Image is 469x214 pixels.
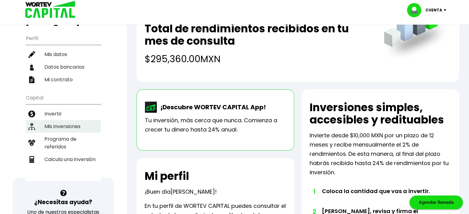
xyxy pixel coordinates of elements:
ul: Perfil [26,31,101,86]
h2: Inversiones simples, accesibles y redituables [310,101,451,126]
img: editar-icon.952d3147.svg [28,51,35,58]
div: Agendar llamada [409,196,463,209]
h4: $295,360.00 MXN [145,52,372,66]
img: recomiendanos-icon.9b8e9327.svg [28,139,35,146]
img: wortev-capital-app-icon [145,102,157,113]
span: 1 [313,187,316,196]
p: Cuenta [426,6,442,15]
a: Calcula una inversión [26,153,101,166]
ul: Capital [26,91,101,181]
a: Invertir [26,107,101,120]
p: ¡Buen día ! [145,187,217,196]
h2: Mi perfil [145,170,189,182]
img: calculadora-icon.17d418c4.svg [28,156,35,163]
a: Mis inversiones [26,120,101,133]
p: Tu inversión, más cerca que nunca. Comienza a crecer tu dinero hasta 24% anual. [145,116,286,134]
h2: Total de rendimientos recibidos en tu mes de consulta [145,22,372,47]
img: icon-down [442,9,450,11]
p: ¡Descubre WORTEV CAPITAL App! [157,103,266,112]
h3: Buen día, [26,11,101,26]
img: profile-image [407,3,426,17]
a: Programa de referidos [26,133,101,153]
img: datos-icon.10cf9172.svg [28,64,35,71]
span: [PERSON_NAME] [171,188,215,196]
li: Coloca la cantidad que vas a invertir. [322,187,437,207]
p: Invierte desde $10,000 MXN por un plazo de 12 meses y recibe mensualmente el 2% de rendimientos. ... [310,131,451,177]
a: Mis datos [26,48,101,61]
a: Mi contrato [26,73,101,86]
img: contrato-icon.f2db500c.svg [28,76,35,83]
img: invertir-icon.b3b967d7.svg [28,111,35,117]
img: inversiones-icon.6695dc30.svg [28,123,35,130]
a: Datos bancarios [26,61,101,73]
h3: ¿Necesitas ayuda? [34,198,92,207]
